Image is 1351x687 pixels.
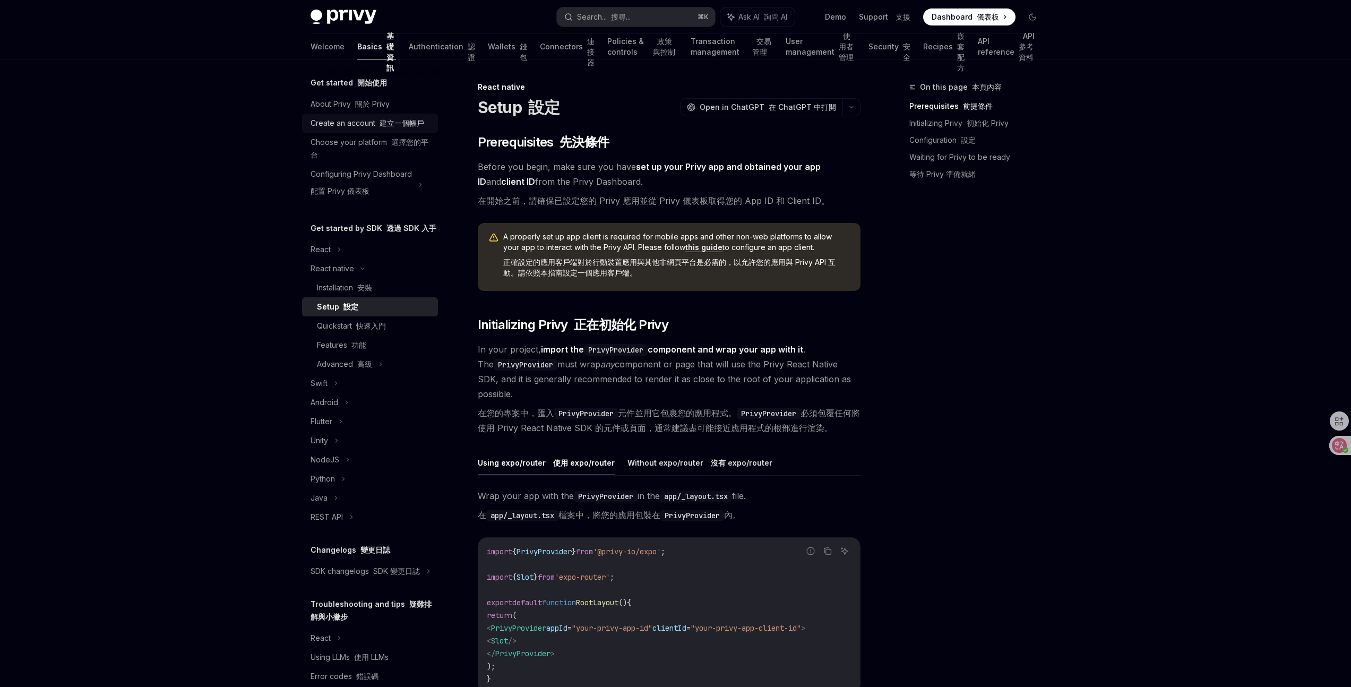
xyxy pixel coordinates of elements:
[311,599,432,621] font: 疑難排解與小撇步
[317,358,372,371] div: Advanced
[311,434,328,447] div: Unity
[487,674,491,684] span: }
[557,7,715,27] button: Search... 搜尋...⌘K
[487,547,512,556] span: import
[839,31,854,62] font: 使用者管理
[550,649,555,658] span: >
[356,321,386,330] font: 快速入門
[600,359,615,370] em: any
[487,662,495,671] span: );
[574,491,638,502] code: PrivyProvider
[512,598,542,607] span: default
[494,359,557,371] code: PrivyProvider
[560,134,609,150] font: 先決條件
[357,283,372,292] font: 安裝
[487,611,512,620] span: return
[700,102,836,113] span: Open in ChatGPT
[478,195,830,206] font: 在開始之前，請確保已設定您的 Privy 應用並從 Privy 儀表板取得您的 App ID 和 Client ID。
[409,34,475,59] a: Authentication 認證
[478,161,821,187] a: set up your Privy app and obtained your app ID
[961,135,976,144] font: 設定
[351,340,366,349] font: 功能
[903,42,910,62] font: 安全
[486,510,558,521] code: app/_layout.tsx
[972,82,1002,91] font: 本頁內容
[512,547,517,556] span: {
[478,342,860,440] span: In your project, . The must wrap component or page that will use the Privy React Native SDK, and ...
[607,34,678,59] a: Policies & controls 政策與控制
[868,34,910,59] a: Security 安全
[478,450,615,475] button: Using expo/router 使用 expo/router
[660,491,732,502] code: app/_layout.tsx
[311,511,343,523] div: REST API
[909,98,1049,115] a: Prerequisites 前提條件
[627,450,772,475] button: Without expo/router 沒有 expo/router
[618,598,627,607] span: ()
[311,492,328,504] div: Java
[825,12,846,22] a: Demo
[957,31,965,72] font: 嵌套配方
[821,544,834,558] button: Copy the contents from the code block
[923,34,965,59] a: Recipes 嵌套配方
[317,339,366,351] div: Features
[978,34,1041,59] a: API reference API 參考資料
[967,118,1009,127] font: 初始化 Privy
[501,176,535,187] a: client ID
[311,98,390,110] div: About Privy
[478,82,860,92] div: React native
[528,98,560,117] font: 設定
[1024,8,1041,25] button: Toggle dark mode
[343,302,358,311] font: 設定
[738,12,787,22] span: Ask AI
[577,11,631,23] div: Search...
[1019,31,1035,62] font: API 參考資料
[478,134,609,151] span: Prerequisites
[357,78,387,87] font: 開始使用
[896,12,910,21] font: 支援
[593,547,661,556] span: '@privy-io/expo'
[909,169,976,178] font: 等待 Privy 準備就緒
[302,316,438,336] a: Quickstart 快速入門
[587,37,595,67] font: 連接器
[302,133,438,165] a: Choose your platform 選擇您的平台
[920,81,1002,93] span: On this page
[517,572,533,582] span: Slot
[302,648,438,667] a: Using LLMs 使用 LLMs
[720,7,795,27] button: Ask AI 詢問 AI
[737,408,801,419] code: PrivyProvider
[838,544,851,558] button: Ask AI
[487,649,495,658] span: </
[311,168,412,202] div: Configuring Privy Dashboard
[542,598,576,607] span: function
[302,114,438,133] a: Create an account 建立一個帳戶
[488,233,499,243] svg: Warning
[610,572,614,582] span: ;
[311,473,335,485] div: Python
[311,544,390,556] h5: Changelogs
[520,42,527,62] font: 錢包
[317,300,358,313] div: Setup
[302,278,438,297] a: Installation 安裝
[567,623,572,633] span: =
[512,572,517,582] span: {
[786,34,856,59] a: User management 使用者管理
[923,8,1016,25] a: Dashboard 儀表板
[660,510,724,521] code: PrivyProvider
[311,598,438,623] h5: Troubleshooting and tips
[311,76,387,89] h5: Get started
[311,136,432,161] div: Choose your platform
[478,159,860,212] span: Before you begin, make sure you have and from the Privy Dashboard.
[769,102,836,111] font: 在 ChatGPT 中打開
[360,545,390,554] font: 變更日誌
[652,623,686,633] span: clientId
[354,652,389,662] font: 使用 LLMs
[517,547,572,556] span: PrivyProvider
[487,636,491,646] span: <
[386,224,436,233] font: 透過 SDK 入手
[572,547,576,556] span: }
[311,117,424,130] div: Create an account
[478,408,860,433] font: 在您的專案中，匯入 元件並用它包裹您的應用程式。 必須包覆任何將使用 Privy React Native SDK 的元件或頁面，通常建議盡可能接近應用程式的根部進行渲染。
[554,408,618,419] code: PrivyProvider
[804,544,818,558] button: Report incorrect code
[487,623,491,633] span: <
